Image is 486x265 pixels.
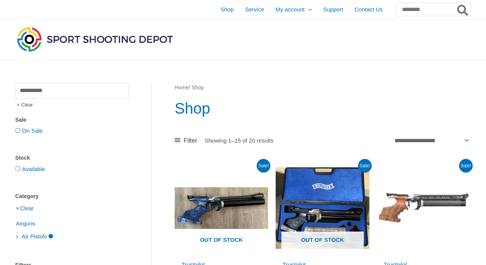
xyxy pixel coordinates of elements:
[358,159,372,173] span: Sale!
[175,135,197,146] a: Filter
[21,233,54,239] a: Air Pistols
[21,230,48,243] span: Air Pistols
[175,98,470,119] h1: Shop
[15,114,129,125] div: Sale
[281,232,363,249] span: Out of stock
[377,161,470,255] img: LP500 Expert
[391,134,470,147] select: Shop order
[15,217,36,230] span: Airguns
[459,159,473,173] span: Sale!
[15,152,129,163] div: Stock
[22,166,45,172] a: Available
[257,159,270,173] span: Sale!
[16,167,20,171] input: Available
[20,205,34,211] a: Clear
[175,83,470,93] nav: Breadcrumb
[205,138,273,143] p: Showing 1–15 of 20 results
[16,128,20,133] input: On Sale
[175,161,268,255] a: Out of stock
[22,127,43,134] a: On Sale
[276,161,369,255] img: LP500 Expert Blue Angel Electronic
[15,220,36,226] a: Airguns
[456,3,470,16] button: Search
[15,191,129,202] div: Category
[15,25,175,53] img: Sport Shooting Depot
[180,232,262,249] span: Out of stock
[175,161,268,255] img: LP500 Economy Blue Angel
[175,85,189,90] a: Home
[184,135,197,146] span: Filter
[15,98,33,111] span: Clear
[276,161,369,255] a: Out of stock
